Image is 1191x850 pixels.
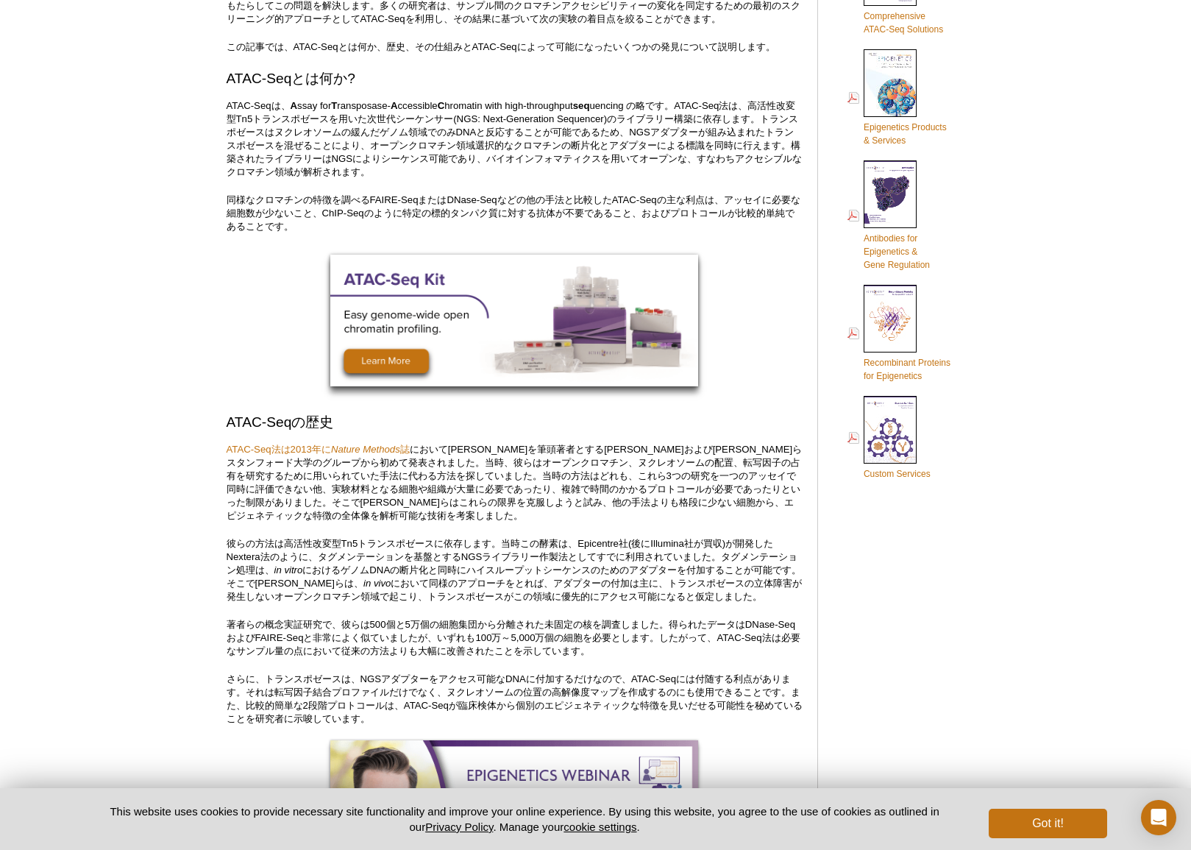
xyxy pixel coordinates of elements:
button: cookie settings [563,821,636,833]
strong: seq [573,100,590,111]
span: Custom Services [864,469,931,479]
a: Custom Services [847,394,931,482]
h2: ATAC-Seqとは何か? [227,68,803,88]
em: Nature Methods [331,444,400,455]
p: 彼らの方法は高活性改変型Tn5トランスポゼースに依存します。当時この酵素は、Epicentre社(後にIllumina社が買収)が開発したNextera法のように、タグメンテーションを基盤とする... [227,537,803,603]
a: Privacy Policy [425,821,493,833]
a: Recombinant Proteinsfor Epigenetics [847,283,950,384]
span: Recombinant Proteins for Epigenetics [864,358,950,381]
img: Epi_brochure_140604_cover_web_70x200 [864,49,917,117]
strong: A [291,100,298,111]
strong: C [438,100,445,111]
a: Antibodies forEpigenetics &Gene Regulation [847,159,930,273]
p: さらに、トランスポゼースは、NGSアダプターをアクセス可能なDNAに付加するだけなので、ATAC-Seqには付随する利点があります。それは転写因子結合プロファイルだけでなく、ヌクレオソームの位置... [227,673,803,726]
em: in vitro [274,564,303,575]
p: This website uses cookies to provide necessary site functionality and improve your online experie... [85,804,965,835]
a: Epigenetics Products& Services [847,48,947,149]
p: において[PERSON_NAME]を筆頭著者とする[PERSON_NAME]および[PERSON_NAME]らスタンフォード大学のグループから初めて発表されました。当時、彼らはオープンクロマチン... [227,443,803,523]
p: この記事では、ATAC-Seqとは何か、歴史、その仕組みとATAC-Seqによって可能になったいくつかの発見について説明します。 [227,40,803,54]
strong: A [391,100,398,111]
span: Comprehensive ATAC-Seq Solutions [864,11,943,35]
p: 著者らの概念実証研究で、彼らは500個と5万個の細胞集団から分離された未固定の核を調査しました。得られたデータはDNase-SeqおよびFAIRE-Seqと非常によく似ていましたが、いずれも10... [227,618,803,658]
p: 同様なクロマチンの特徴を調べるFAIRE-SeqまたはDNase-Seqなどの他の手法と比較したATAC-Seqの主な利点は、アッセイに必要な細胞数が少ないこと、ChIP-Seqのように特定の標... [227,194,803,233]
img: Custom_Services_cover [864,396,917,464]
img: Rec_prots_140604_cover_web_70x200 [864,285,917,353]
h2: ATAC-Seqの歴史 [227,412,803,432]
strong: T [331,100,337,111]
p: ATAC-Seqは、 ssay for ransposase- ccessible hromatin with high-throughput uencing の略です。ATAC-Seq法は、高... [227,99,803,179]
span: Antibodies for Epigenetics & Gene Regulation [864,233,930,270]
button: Got it! [989,809,1106,838]
a: ATAC-Seq法は2013年にNature Methods誌 [227,444,410,455]
span: Epigenetics Products & Services [864,122,947,146]
img: ATAC-Seq Kit [330,255,698,386]
em: in vivo [363,578,391,589]
img: Abs_epi_2015_cover_web_70x200 [864,160,917,228]
div: Open Intercom Messenger [1141,800,1176,835]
